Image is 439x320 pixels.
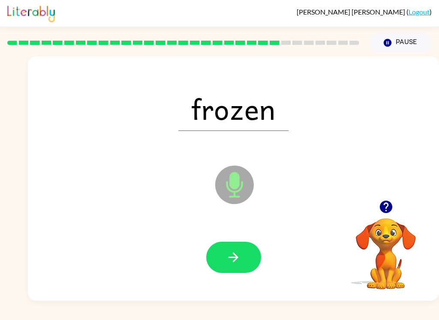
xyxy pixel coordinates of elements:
[297,8,432,16] div: ( )
[409,8,430,16] a: Logout
[343,205,429,290] video: Your browser must support playing .mp4 files to use Literably. Please try using another browser.
[7,3,55,22] img: Literably
[178,86,289,131] span: frozen
[370,33,432,53] button: Pause
[297,8,406,16] span: [PERSON_NAME] [PERSON_NAME]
